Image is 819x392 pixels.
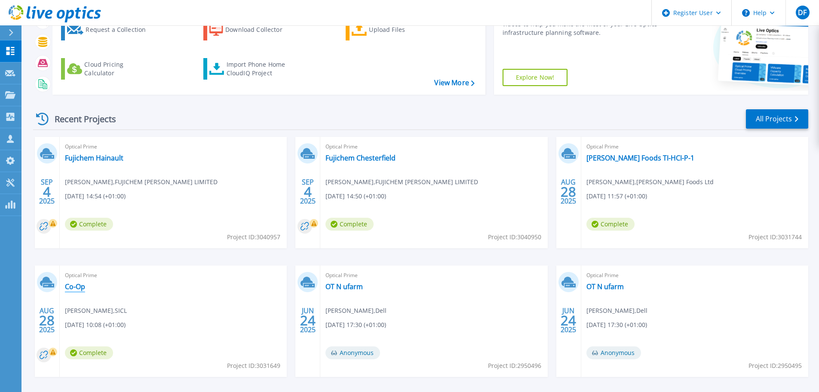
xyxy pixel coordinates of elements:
[65,154,123,162] a: Fujichem Hainault
[300,317,316,324] span: 24
[748,361,802,370] span: Project ID: 2950495
[304,188,312,195] span: 4
[586,218,635,231] span: Complete
[61,19,157,40] a: Request a Collection
[65,306,127,315] span: [PERSON_NAME] , SICL
[325,191,386,201] span: [DATE] 14:50 (+01:00)
[65,282,85,291] a: Co-Op
[227,60,294,77] div: Import Phone Home CloudIQ Project
[300,305,316,336] div: JUN 2025
[39,176,55,207] div: SEP 2025
[43,188,51,195] span: 4
[325,177,478,187] span: [PERSON_NAME] , FUJICHEM [PERSON_NAME] LIMITED
[586,306,647,315] span: [PERSON_NAME] , Dell
[586,154,694,162] a: [PERSON_NAME] Foods TI-HCI-P-1
[86,21,154,38] div: Request a Collection
[586,346,641,359] span: Anonymous
[84,60,153,77] div: Cloud Pricing Calculator
[65,142,282,151] span: Optical Prime
[586,271,803,280] span: Optical Prime
[325,271,542,280] span: Optical Prime
[346,19,442,40] a: Upload Files
[561,317,576,324] span: 24
[586,177,714,187] span: [PERSON_NAME] , [PERSON_NAME] Foods Ltd
[65,346,113,359] span: Complete
[325,282,363,291] a: OT N ufarm
[325,306,386,315] span: [PERSON_NAME] , Dell
[560,305,577,336] div: JUN 2025
[586,320,647,330] span: [DATE] 17:30 (+01:00)
[227,361,280,370] span: Project ID: 3031649
[586,191,647,201] span: [DATE] 11:57 (+01:00)
[560,176,577,207] div: AUG 2025
[325,346,380,359] span: Anonymous
[61,58,157,80] a: Cloud Pricing Calculator
[65,271,282,280] span: Optical Prime
[65,218,113,231] span: Complete
[227,232,280,242] span: Project ID: 3040957
[39,305,55,336] div: AUG 2025
[561,188,576,195] span: 28
[65,320,126,330] span: [DATE] 10:08 (+01:00)
[503,69,568,86] a: Explore Now!
[586,282,624,291] a: OT N ufarm
[586,142,803,151] span: Optical Prime
[65,191,126,201] span: [DATE] 14:54 (+01:00)
[65,177,218,187] span: [PERSON_NAME] , FUJICHEM [PERSON_NAME] LIMITED
[325,154,396,162] a: Fujichem Chesterfield
[39,317,55,324] span: 28
[434,79,474,87] a: View More
[488,232,541,242] span: Project ID: 3040950
[33,108,128,130] div: Recent Projects
[325,142,542,151] span: Optical Prime
[203,19,299,40] a: Download Collector
[325,218,374,231] span: Complete
[225,21,294,38] div: Download Collector
[746,109,808,129] a: All Projects
[369,21,438,38] div: Upload Files
[798,9,807,16] span: DF
[300,176,316,207] div: SEP 2025
[325,320,386,330] span: [DATE] 17:30 (+01:00)
[748,232,802,242] span: Project ID: 3031744
[488,361,541,370] span: Project ID: 2950496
